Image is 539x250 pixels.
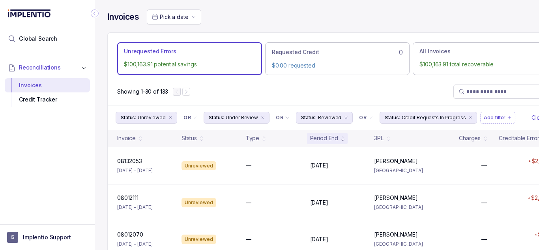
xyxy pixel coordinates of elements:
p: $100,163.91 potential savings [124,60,255,68]
p: [GEOGRAPHIC_DATA] [374,240,429,248]
p: Under Review [226,114,258,122]
button: Next Page [182,88,190,96]
p: [GEOGRAPHIC_DATA] [374,203,429,211]
h4: Invoices [107,11,139,23]
p: — [246,199,251,207]
img: red pointer upwards [528,160,531,162]
div: remove content [467,115,473,121]
div: Remaining page entries [117,88,168,96]
p: Unrequested Errors [124,47,176,55]
li: Filter Chip Connector undefined [183,115,197,121]
button: Filter Chip Unreviewed [116,112,177,124]
p: [DATE] [310,162,328,169]
div: remove content [260,115,266,121]
p: — [481,162,487,169]
button: User initialsImplentio Support [7,232,88,243]
p: $0.00 requested [272,62,403,70]
p: OR [276,115,283,121]
button: Filter Chip Add filter [480,112,515,124]
img: red pointer upwards [535,234,537,236]
p: [DATE] – [DATE] [117,240,153,248]
p: Requested Credit [272,48,319,56]
p: Status: [301,114,316,122]
button: Filter Chip Under Review [204,112,269,124]
p: Showing 1-30 of 133 [117,88,168,96]
li: Filter Chip Connector undefined [276,115,290,121]
button: Filter Chip Credit Requests In Progress [380,112,477,124]
p: Add filter [484,114,505,122]
p: [DATE] – [DATE] [117,203,153,211]
p: 08012070 [117,231,143,239]
p: [GEOGRAPHIC_DATA] [374,167,429,175]
div: Credit Tracker [11,92,84,107]
p: [DATE] [310,199,328,207]
p: [PERSON_NAME] [374,194,417,202]
p: Status: [121,114,136,122]
div: remove content [167,115,174,121]
div: Invoice [117,134,136,142]
div: Invoices [11,78,84,92]
div: Reconciliations [5,77,90,109]
button: Date Range Picker [147,9,201,24]
p: [DATE] [310,235,328,243]
p: — [246,235,251,243]
p: Status: [209,114,224,122]
p: OR [359,115,367,121]
p: [PERSON_NAME] [374,157,417,165]
p: — [246,162,251,169]
p: All Invoices [419,47,450,55]
div: Type [246,134,259,142]
p: 08132053 [117,157,142,165]
img: red pointer upwards [528,197,530,199]
p: — [481,235,487,243]
div: Unreviewed [182,161,216,171]
div: remove content [343,115,349,121]
span: Reconciliations [19,64,61,71]
ul: Filter Group [116,112,530,124]
p: 08012111 [117,194,138,202]
button: Filter Chip Reviewed [296,112,353,124]
button: Filter Chip Connector undefined [273,112,293,123]
div: 3PL [374,134,384,142]
search: Date Range Picker [152,13,188,21]
button: Reconciliations [5,59,90,76]
div: Period End [310,134,339,142]
div: Collapse Icon [90,9,99,18]
div: 0 [272,47,403,57]
button: Filter Chip Connector undefined [356,112,376,123]
p: Status: [385,114,400,122]
p: — [481,199,487,207]
div: Unreviewed [182,235,216,244]
p: [DATE] – [DATE] [117,167,153,175]
p: Unreviewed [138,114,166,122]
span: Pick a date [160,13,188,20]
p: Credit Requests In Progress [402,114,466,122]
div: Charges [459,134,481,142]
p: Implentio Support [23,233,71,241]
li: Filter Chip Connector undefined [359,115,373,121]
span: User initials [7,232,18,243]
p: OR [183,115,191,121]
p: Reviewed [318,114,341,122]
p: [PERSON_NAME] [374,231,417,239]
div: Status [182,134,197,142]
span: Global Search [19,35,57,43]
button: Filter Chip Connector undefined [180,112,200,123]
div: Unreviewed [182,198,216,207]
